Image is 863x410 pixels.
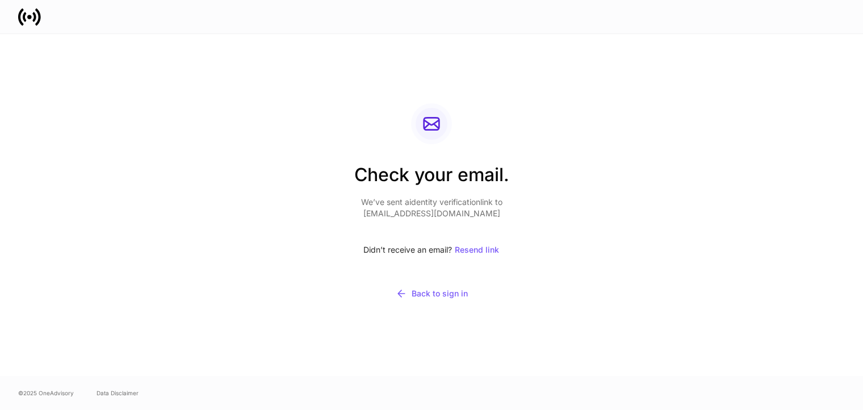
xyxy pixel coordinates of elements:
[454,237,500,262] button: Resend link
[18,388,74,398] span: © 2025 OneAdvisory
[354,162,509,196] h2: Check your email.
[354,281,509,307] button: Back to sign in
[354,237,509,262] div: Didn’t receive an email?
[354,196,509,219] p: We’ve sent a identity verification link to [EMAIL_ADDRESS][DOMAIN_NAME]
[97,388,139,398] a: Data Disclaimer
[396,288,468,299] div: Back to sign in
[455,246,499,254] div: Resend link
